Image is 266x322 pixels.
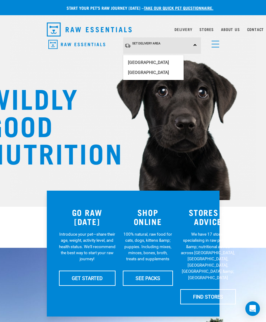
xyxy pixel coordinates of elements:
[174,28,192,30] a: Delivery
[123,68,184,78] a: [GEOGRAPHIC_DATA]
[47,23,132,36] img: Raw Essentials Logo
[209,37,219,48] a: menu
[42,20,224,39] nav: dropdown navigation
[123,231,173,262] p: 100% natural, raw food for cats, dogs, kittens &amp; puppies. Including mixes, minces, bones, bro...
[180,208,236,226] h3: STORES & ADVICE
[245,301,260,316] div: Open Intercom Messenger
[125,43,131,48] img: van-moving.png
[123,208,173,226] h3: SHOP ONLINE
[180,289,236,304] a: FIND STORES
[59,208,116,226] h3: GO RAW [DATE]
[247,28,264,30] a: Contact
[199,28,214,30] a: Stores
[180,231,236,281] p: We have 17 stores specialising in raw pet food &amp; nutritional advice across [GEOGRAPHIC_DATA],...
[48,40,105,49] img: Raw Essentials Logo
[59,271,116,286] a: GET STARTED
[144,7,213,9] a: take our quick pet questionnaire.
[221,28,240,30] a: About Us
[123,57,184,68] a: [GEOGRAPHIC_DATA]
[132,42,161,45] span: Set Delivery Area
[59,231,116,262] p: Introduce your pet—share their age, weight, activity level, and health status. We'll recommend th...
[123,271,173,286] a: SEE PACKS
